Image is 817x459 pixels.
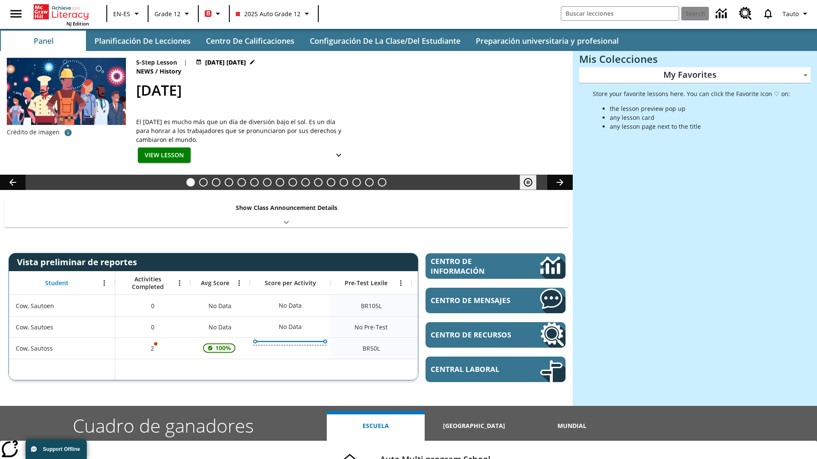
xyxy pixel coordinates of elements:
[120,275,176,291] span: Activities Completed
[330,147,347,163] button: Ver más
[16,323,53,331] span: Cow, Sautoes
[263,178,271,187] button: Slide 7 Attack of the Terrifying Tomatoes
[547,175,573,190] button: Carrusel de lecciones, seguir
[136,117,349,144] div: El [DATE] es mucho más que un día de diversión bajo el sol. Es un día para honrar a los trabajado...
[136,58,177,67] p: 5-Step Lesson
[265,279,316,287] span: Score per Activity
[327,411,425,441] button: Escuela
[4,198,568,227] div: Show Class Announcement Details
[136,79,563,101] h2: Día del Trabajo
[184,58,187,67] span: |
[426,253,566,279] a: Centro de información
[289,178,297,187] button: Slide 9 The Invasion of the Free CD
[26,439,87,459] button: Support Offline
[3,1,29,26] button: Abrir el menú lateral
[520,175,545,190] div: Pausar
[579,53,811,65] h3: Mis Colecciones
[154,9,180,18] span: Grade 12
[150,344,156,353] p: 2
[250,178,259,187] button: Slide 6 Solar Power to the People
[411,295,492,316] div: Beginning reader 105 Lexile, ER, Según la medida de lectura Lexile, el estudiante es un Lector Em...
[340,178,348,187] button: Slide 13 Between Two Worlds
[426,288,566,313] a: Centro de mensajes
[199,178,208,187] button: Slide 2 Animal Partners
[43,446,80,452] span: Support Offline
[378,178,386,187] button: Slide 16 El equilibrio de la Constitución
[431,295,514,305] span: Centro de mensajes
[201,279,229,287] span: Avg Score
[115,316,190,337] div: 0, Cow, Sautoes
[431,330,514,340] span: Centro de recursos
[190,316,250,337] div: No Data, Cow, Sautoes
[190,337,250,359] div: , 100%, La puntuación media de 100% correspondiente al primer intento de este estudiante de respo...
[88,31,197,51] button: Planificación de lecciones
[173,277,186,289] button: Abrir menú
[363,344,380,353] span: Beginning reader 50 Lexile, Cow, Sautoss
[757,3,779,25] a: Notificaciones
[151,6,195,21] button: Grado: Grade 12, Elige un grado
[345,279,388,287] span: Pre-Test Lexile
[113,9,130,18] span: EN-ES
[17,256,141,268] span: Vista preliminar de reportes
[16,344,53,353] span: Cow, Sautoss
[431,364,514,374] span: Central laboral
[206,8,210,19] span: B
[276,178,284,187] button: Slide 8 Fashion Forward in Ancient Rome
[610,122,790,131] li: any lesson page next to the title
[426,322,566,348] a: Centro de recursos, Se abrirá en una pestaña nueva.
[425,411,523,441] button: [GEOGRAPHIC_DATA]
[233,277,246,289] button: Abrir menú
[734,2,757,25] a: Centro de recursos, Se abrirá en una pestaña nueva.
[232,6,315,21] button: Class: 2025 Auto Grade 12, Selecciona una clase
[7,128,60,136] p: Crédito de imagen
[303,31,467,51] button: Configuración de la clase/del estudiante
[212,340,234,356] span: 100%
[431,256,511,276] span: Centro de información
[236,203,337,212] p: Show Class Announcement Details
[411,316,492,337] div: No Data, Cow, Sautoes
[225,178,233,187] button: Slide 4 ¡Fuera! ¡Es privado!
[115,337,190,359] div: 2, Es posible que sea inválido el puntaje de una o más actividades., Cow, Sautoss
[1,31,86,51] button: Panel
[186,178,195,187] button: Slide 1 Día del Trabajo
[361,301,382,310] span: Beginning reader 105 Lexile, Cow, Sautoen
[327,178,335,187] button: Slide 12 Career Lesson
[469,31,626,51] button: Preparación universitaria y profesional
[593,89,790,98] p: Store your favorite lessons here. You can click the Favorite icon ♡ on:
[66,20,89,27] span: NJ Edition
[365,178,374,187] button: Slide 15 Point of View
[34,3,89,20] a: Portada
[151,323,154,331] span: 0
[301,178,310,187] button: Slide 10 Mixed Practice: Citing Evidence
[204,297,236,314] span: No Data
[34,3,89,27] div: Portada
[138,147,191,163] button: View Lesson
[314,178,323,187] button: Slide 11 Pre-release lesson
[194,58,257,67] button: Jul 23 - Jun 30 Elegir fechas
[783,9,799,18] span: Tauto
[7,58,126,125] img: una pancarta con fondo azul muestra la ilustración de una fila de diferentes hombres y mujeres co...
[394,277,407,289] button: Abrir menú
[115,295,190,316] div: 0, Cow, Sautoen
[45,279,69,287] span: Student
[201,6,226,21] button: Boost El color de la clase es rojo. Cambiar el color de la clase.
[204,318,236,336] span: No Data
[610,104,790,113] li: the lesson preview pop up
[426,357,566,382] a: Central laboral
[136,117,349,144] span: El Día del Trabajo es mucho más que un día de diversión bajo el sol. Es un día para honrar a los ...
[16,301,54,310] span: Cow, Sautoen
[237,178,246,187] button: Slide 5 The Last Homesteaders
[236,9,300,18] span: 2025 Auto Grade 12
[520,175,537,190] button: Pausar
[98,277,111,289] button: Abrir menú
[411,337,492,359] div: Beginning reader 50 Lexile, ER, Según la medida de lectura Lexile, el estudiante es un Lector Eme...
[151,301,154,310] span: 0
[352,178,361,187] button: Slide 14 ¡Hurra por el Día de la Constitución!
[205,58,246,67] span: [DATE] [DATE]
[579,67,811,83] div: My Favorites
[779,6,814,21] button: Perfil/Configuración
[711,2,734,25] a: Centro de información
[155,67,158,75] span: /
[354,323,388,331] span: No Pre-Test, Cow, Sautoes
[212,178,220,187] button: Slide 3 ¿Los autos del futuro?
